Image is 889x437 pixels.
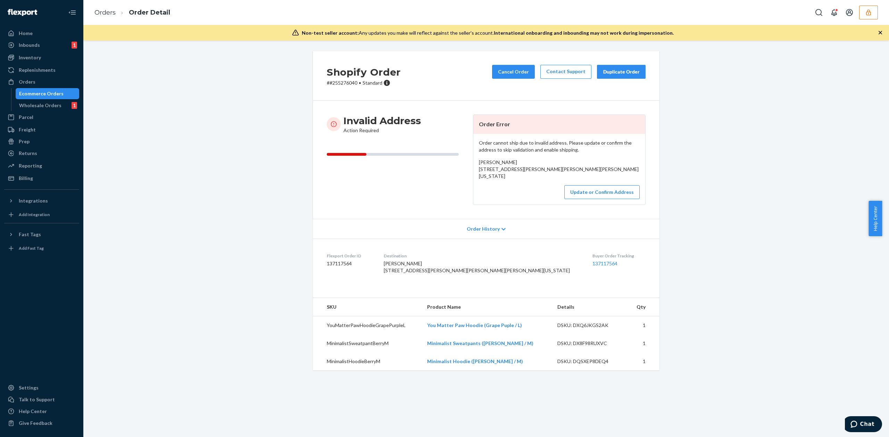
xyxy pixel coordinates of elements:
[19,396,55,403] div: Talk to Support
[72,42,77,49] div: 1
[628,316,659,334] td: 1
[4,136,79,147] a: Prep
[427,340,533,346] a: Minimalist Sweatpants ([PERSON_NAME] / M)
[492,65,535,79] button: Cancel Order
[19,126,36,133] div: Freight
[359,80,361,86] span: •
[19,138,30,145] div: Prep
[628,352,659,370] td: 1
[4,229,79,240] button: Fast Tags
[473,115,645,134] header: Order Error
[72,102,77,109] div: 1
[422,298,551,316] th: Product Name
[4,65,79,76] a: Replenishments
[427,322,522,328] a: You Matter Paw Hoodie (Grape Puple / L)
[327,65,401,79] h2: Shopify Order
[19,102,61,109] div: Wholesale Orders
[8,9,37,16] img: Flexport logo
[845,416,882,434] iframe: Opens a widget where you can chat to one of our agents
[302,30,359,36] span: Non-test seller account:
[19,245,44,251] div: Add Fast Tag
[869,201,882,236] button: Help Center
[557,340,623,347] div: DSKU: DX8F98RUXVC
[4,173,79,184] a: Billing
[19,42,40,49] div: Inbounds
[592,253,646,259] dt: Buyer Order Tracking
[4,40,79,51] a: Inbounds1
[4,243,79,254] a: Add Fast Tag
[16,100,80,111] a: Wholesale Orders1
[19,212,50,217] div: Add Integration
[384,260,570,273] span: [PERSON_NAME] [STREET_ADDRESS][PERSON_NAME][PERSON_NAME][PERSON_NAME][US_STATE]
[4,209,79,220] a: Add Integration
[19,420,52,427] div: Give Feedback
[19,384,39,391] div: Settings
[363,80,382,86] span: Standard
[628,298,659,316] th: Qty
[4,406,79,417] a: Help Center
[4,418,79,429] button: Give Feedback
[564,185,640,199] button: Update or Confirm Address
[812,6,826,19] button: Open Search Box
[19,231,41,238] div: Fast Tags
[427,358,523,364] a: Minimalist Hoodie ([PERSON_NAME] / M)
[302,29,674,36] div: Any updates you make will reflect against the seller's account.
[842,6,856,19] button: Open account menu
[327,253,373,259] dt: Flexport Order ID
[19,114,33,121] div: Parcel
[19,90,64,97] div: Ecommerce Orders
[343,114,421,127] h3: Invalid Address
[16,88,80,99] a: Ecommerce Orders
[19,54,41,61] div: Inventory
[479,159,639,179] span: [PERSON_NAME] [STREET_ADDRESS][PERSON_NAME][PERSON_NAME][PERSON_NAME][US_STATE]
[4,52,79,63] a: Inventory
[628,334,659,352] td: 1
[19,30,33,37] div: Home
[557,322,623,329] div: DSKU: DXQ6JKGS2AK
[4,124,79,135] a: Freight
[384,253,581,259] dt: Destination
[494,30,674,36] span: International onboarding and inbounding may not work during impersonation.
[479,139,640,153] p: Order cannot ship due to invalid address. Please update or confirm the address to skip validation...
[313,352,422,370] td: MinimalistHoodieBerryM
[540,65,591,79] a: Contact Support
[552,298,628,316] th: Details
[19,175,33,182] div: Billing
[313,316,422,334] td: YouMatterPawHoodieGrapePurpleL
[19,150,37,157] div: Returns
[65,6,79,19] button: Close Navigation
[327,260,373,267] dd: 137117564
[4,76,79,87] a: Orders
[19,197,48,204] div: Integrations
[827,6,841,19] button: Open notifications
[19,78,35,85] div: Orders
[557,358,623,365] div: DSKU: DQSXEP8DEQ4
[327,79,401,86] p: # #255276040
[4,195,79,206] button: Integrations
[4,112,79,123] a: Parcel
[467,225,500,232] span: Order History
[4,394,79,405] button: Talk to Support
[603,68,640,75] div: Duplicate Order
[343,114,421,134] div: Action Required
[592,260,617,266] a: 137117564
[94,9,116,16] a: Orders
[19,162,42,169] div: Reporting
[597,65,646,79] button: Duplicate Order
[313,298,422,316] th: SKU
[313,334,422,352] td: MinimalistSweatpantBerryM
[4,148,79,159] a: Returns
[4,382,79,393] a: Settings
[19,408,47,415] div: Help Center
[129,9,170,16] a: Order Detail
[89,2,176,23] ol: breadcrumbs
[4,160,79,171] a: Reporting
[4,28,79,39] a: Home
[19,67,56,74] div: Replenishments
